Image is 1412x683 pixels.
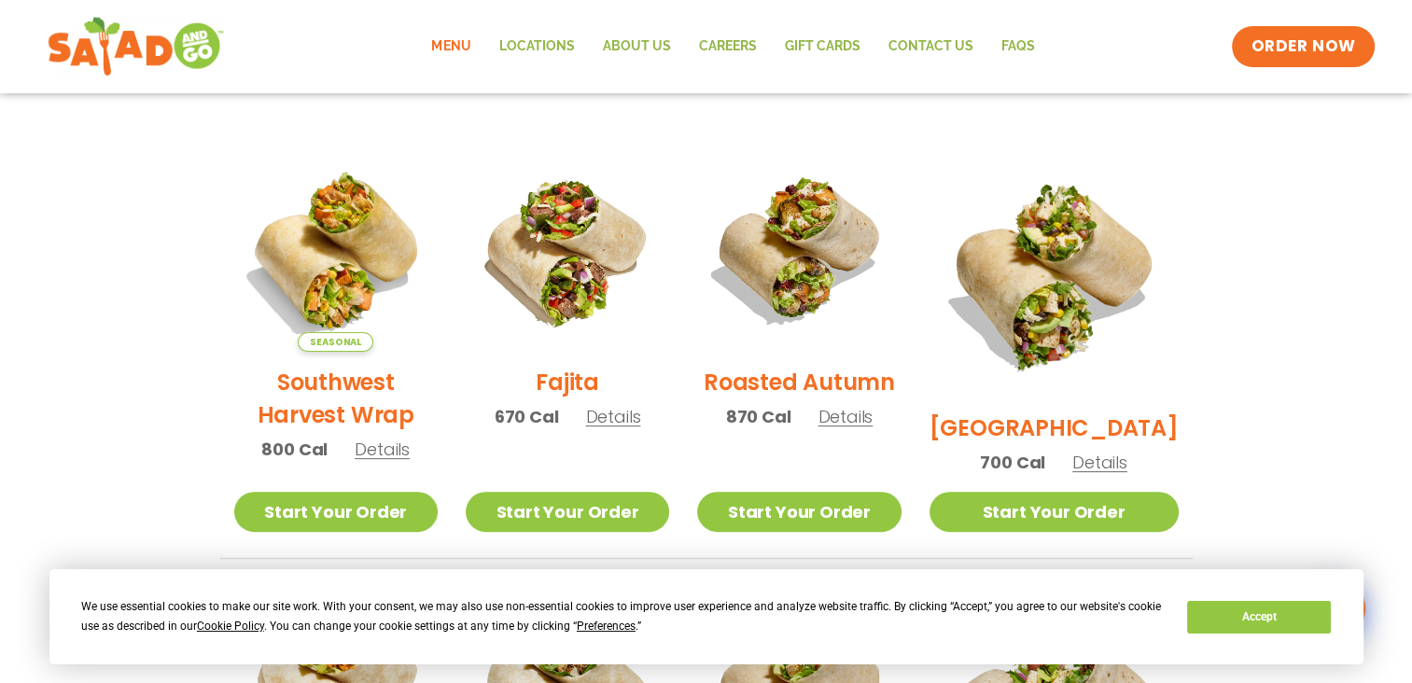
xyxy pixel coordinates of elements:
a: GIFT CARDS [770,25,874,68]
h2: Roasted Autumn [704,366,895,398]
a: Contact Us [874,25,986,68]
a: ORDER NOW [1232,26,1374,67]
span: Cookie Policy [197,620,264,633]
a: FAQs [986,25,1048,68]
a: Menu [417,25,484,68]
span: 870 Cal [726,404,791,429]
img: new-SAG-logo-768×292 [48,13,224,80]
a: Careers [684,25,770,68]
span: 700 Cal [980,450,1045,475]
nav: Menu [417,25,1048,68]
a: Start Your Order [466,492,669,532]
span: Preferences [577,620,636,633]
h2: [GEOGRAPHIC_DATA] [930,411,1179,444]
a: Start Your Order [234,492,438,532]
span: 800 Cal [261,437,328,462]
img: Product photo for Fajita Wrap [466,148,669,352]
img: Product photo for Southwest Harvest Wrap [234,148,438,352]
div: We use essential cookies to make our site work. With your consent, we may also use non-essential ... [81,597,1165,636]
span: Seasonal [298,332,373,352]
a: Start Your Order [697,492,901,532]
span: ORDER NOW [1251,35,1355,58]
span: 670 Cal [495,404,559,429]
img: Product photo for BBQ Ranch Wrap [930,148,1179,397]
a: Start Your Order [930,492,1179,532]
h2: Fajita [536,366,599,398]
span: Details [1072,451,1127,474]
span: Details [355,438,410,461]
div: Cookie Consent Prompt [49,569,1363,664]
button: Accept [1187,601,1331,634]
a: Locations [484,25,588,68]
a: About Us [588,25,684,68]
img: Product photo for Roasted Autumn Wrap [697,148,901,352]
span: Details [818,405,873,428]
h2: Southwest Harvest Wrap [234,366,438,431]
span: Details [586,405,641,428]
